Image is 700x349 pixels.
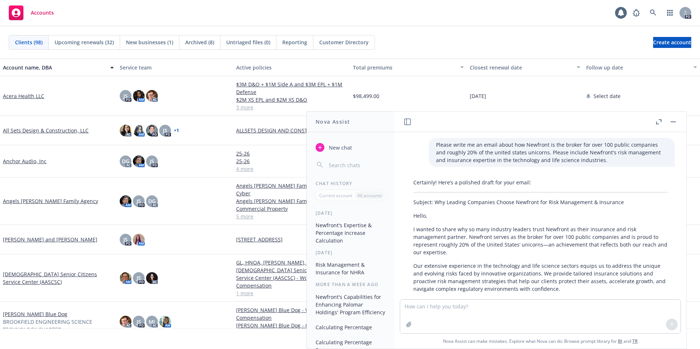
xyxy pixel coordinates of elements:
img: photo [120,272,131,284]
a: [DEMOGRAPHIC_DATA] Senior Citizens Service Center (AASCSC) - Workers' Compensation [236,266,347,289]
span: Nova Assist can make mistakes. Explore what Nova can do: Browse prompt library for and [397,334,684,349]
p: Subject: Why Leading Companies Choose Newfront for Risk Management & Insurance [413,198,667,206]
a: Create account [653,37,691,48]
span: JS [163,127,167,134]
img: photo [146,90,158,102]
a: $2M XS EPL and $2M XS D&O [236,96,347,104]
p: Newfront’s dedicated teams combine deep industry knowledge with cutting-edge technology to delive... [413,299,667,322]
div: Closest renewal date [470,64,573,71]
button: Calculating Percentage [313,321,388,333]
div: [DATE] [307,210,394,216]
a: 5 more [236,213,347,220]
a: + 1 [174,128,179,133]
p: Our extensive experience in the technology and life science sectors equips us to address the uniq... [413,262,667,293]
a: 1 more [236,289,347,297]
span: $98,499.00 [353,92,379,100]
img: photo [133,125,145,136]
span: DG [122,157,129,165]
a: 25-26 [236,150,347,157]
img: photo [120,125,131,136]
a: TR [632,338,638,344]
span: Create account [653,35,691,49]
a: GL, HNOA, [PERSON_NAME], E&O 25-26 [236,259,347,266]
a: BI [618,338,622,344]
a: Acera Health LLC [3,92,44,100]
button: Closest renewal date [467,59,584,76]
span: Archived (8) [185,38,214,46]
a: 25-26 [236,157,347,165]
span: Clients (98) [15,38,42,46]
div: Account name, DBA [3,64,106,71]
button: Risk Management & Insurance for NHRA [313,259,388,278]
div: Chat History [307,180,394,187]
a: [STREET_ADDRESS] [236,236,347,243]
div: Follow up date [586,64,689,71]
span: Customer Directory [319,38,369,46]
p: Please write me an email about how Newfront is the broker for over 100 public companies and rough... [436,141,667,164]
div: More than a week ago [307,281,394,288]
span: New businesses (1) [126,38,173,46]
span: MJ [149,318,155,326]
a: Switch app [663,5,677,20]
span: Untriaged files (0) [226,38,270,46]
span: New chat [327,144,352,151]
span: JS [137,318,141,326]
a: 3 more [236,104,347,111]
a: [PERSON_NAME] Blue Dog - Workers' Compensation [236,306,347,322]
div: [DATE] [307,249,394,256]
a: [PERSON_NAME] Blue Dog [3,310,67,318]
a: Anchor Audio, Inc [3,157,46,165]
span: Select date [593,92,621,100]
p: Current account [319,192,352,199]
a: ALLSETS DESIGN AND CONSTRUCTION [236,127,347,134]
span: [DATE] [470,92,486,100]
img: photo [133,155,145,167]
span: BROOKFIELD ENGINEERING SCIENCE TECHNOLOGY CHARTER [3,318,114,333]
img: photo [159,316,171,327]
a: Report a Bug [629,5,644,20]
a: All Sets Design & Construction, LLC [3,127,89,134]
span: Upcoming renewals (32) [55,38,114,46]
p: All accounts [357,192,382,199]
button: Service team [117,59,234,76]
p: I wanted to share why so many industry leaders trust Newfront as their insurance and risk managem... [413,225,667,256]
div: Active policies [236,64,347,71]
a: [DEMOGRAPHIC_DATA] Senior Citizens Service Center (AASCSC) [3,270,114,286]
h1: Nova Assist [316,118,350,125]
img: photo [133,234,145,245]
img: photo [133,90,145,102]
div: Service team [120,64,231,71]
img: photo [120,195,131,207]
a: Angels [PERSON_NAME] Family Agency [3,197,98,205]
span: JS [123,236,128,243]
a: Accounts [6,3,57,23]
a: [PERSON_NAME] and [PERSON_NAME] [3,236,97,243]
img: photo [146,125,158,136]
img: photo [120,316,131,327]
button: Active policies [233,59,350,76]
a: [PERSON_NAME] Blue Dog - Cyber [236,322,347,329]
input: Search chats [327,160,386,170]
a: Angels [PERSON_NAME] Family Agency - Commercial Property [236,197,347,213]
button: Newfront's Capabilities for Enhancing Palomar Holdings' Program Efficiency [313,291,388,318]
a: $3M D&O + $1M Side A and $3M EPL + $1M Defense [236,80,347,96]
p: Certainly! Here’s a polished draft for your email: [413,179,667,186]
button: Newfront's Expertise & Percentage Increase Calculation [313,219,388,247]
span: JS [137,274,141,282]
div: Total premiums [353,64,456,71]
a: 4 more [236,165,347,173]
button: New chat [313,141,388,154]
span: JS [150,157,154,165]
p: Hello, [413,212,667,219]
a: Search [646,5,660,20]
span: DG [148,197,156,205]
span: JS [137,197,141,205]
img: photo [146,272,158,284]
span: JS [123,92,128,100]
a: Angels [PERSON_NAME] Family Agency - Cyber [236,182,347,197]
span: Accounts [31,10,54,16]
button: Total premiums [350,59,467,76]
button: Follow up date [583,59,700,76]
span: Reporting [282,38,307,46]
